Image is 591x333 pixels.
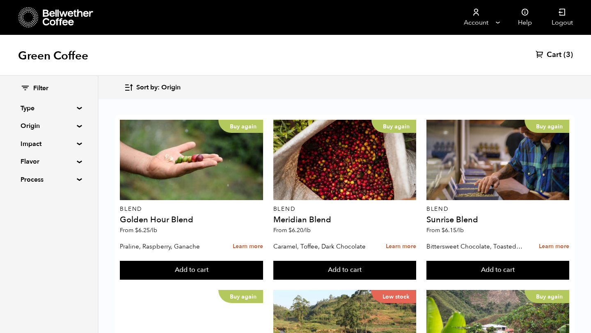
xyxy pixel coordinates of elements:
p: Blend [120,206,263,212]
p: Buy again [371,120,416,133]
a: Cart (3) [536,50,573,60]
a: Learn more [233,238,263,255]
h4: Golden Hour Blend [120,216,263,224]
span: /lb [303,226,311,234]
span: From [426,226,464,234]
p: Bittersweet Chocolate, Toasted Marshmallow, Candied Orange, Praline [426,240,524,253]
span: Sort by: Origin [136,83,181,92]
button: Sort by: Origin [124,78,181,97]
span: $ [442,226,445,234]
summary: Type [21,103,77,113]
summary: Process [21,175,77,185]
a: Buy again [120,120,263,200]
p: Buy again [525,290,569,303]
bdi: 6.20 [289,226,311,234]
a: Buy again [273,120,416,200]
summary: Flavor [21,157,77,166]
button: Add to cart [426,261,569,280]
a: Buy again [426,120,569,200]
h4: Meridian Blend [273,216,416,224]
bdi: 6.25 [135,226,157,234]
button: Add to cart [273,261,416,280]
span: /lb [150,226,157,234]
p: Blend [426,206,569,212]
p: Praline, Raspberry, Ganache [120,240,217,253]
span: $ [135,226,138,234]
span: Cart [547,50,561,60]
p: Blend [273,206,416,212]
a: Learn more [386,238,416,255]
h1: Green Coffee [18,48,88,63]
summary: Impact [21,139,77,149]
span: /lb [456,226,464,234]
p: Buy again [525,120,569,133]
span: From [273,226,311,234]
bdi: 6.15 [442,226,464,234]
p: Buy again [218,120,263,133]
p: Buy again [218,290,263,303]
p: Caramel, Toffee, Dark Chocolate [273,240,371,253]
span: (3) [564,50,573,60]
button: Add to cart [120,261,263,280]
span: From [120,226,157,234]
p: Low stock [371,290,416,303]
summary: Origin [21,121,77,131]
span: Filter [33,84,48,93]
a: Learn more [539,238,569,255]
span: $ [289,226,292,234]
h4: Sunrise Blend [426,216,569,224]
